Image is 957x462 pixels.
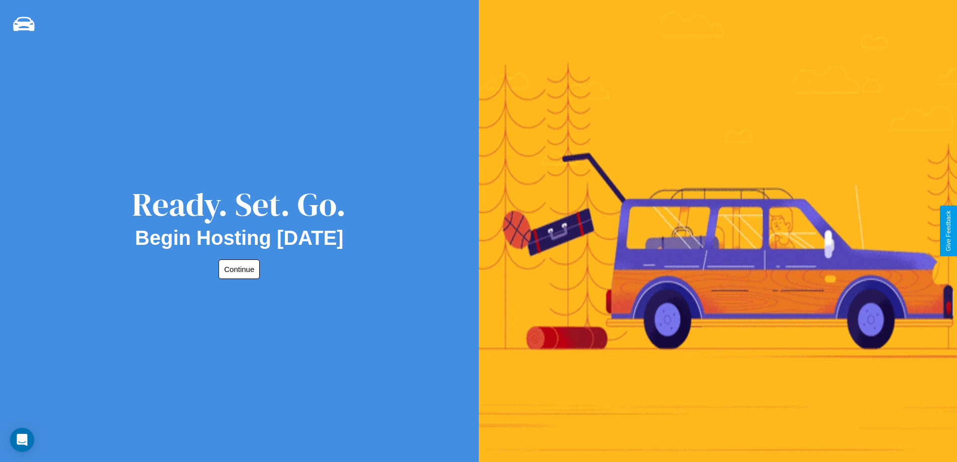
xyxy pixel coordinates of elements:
div: Ready. Set. Go. [132,182,346,227]
div: Give Feedback [945,211,952,251]
button: Continue [219,259,260,279]
div: Open Intercom Messenger [10,428,34,452]
h2: Begin Hosting [DATE] [135,227,344,249]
